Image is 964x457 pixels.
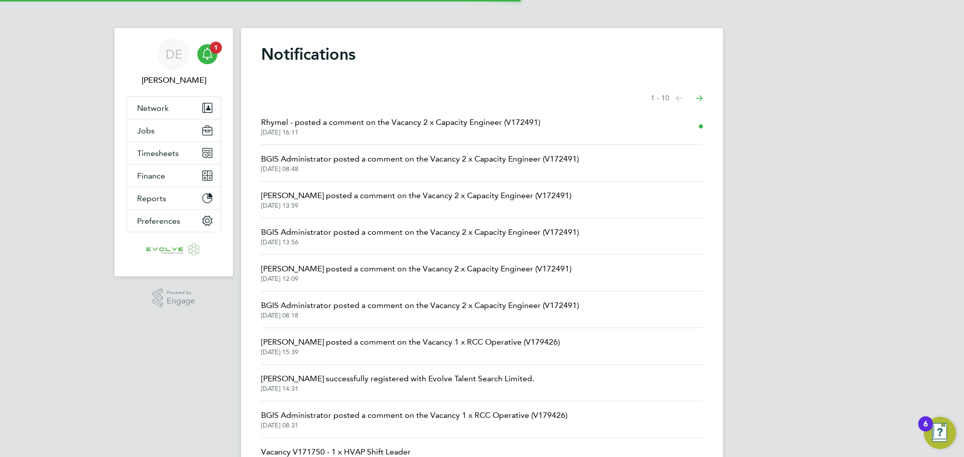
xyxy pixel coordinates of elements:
[261,373,534,385] span: [PERSON_NAME] successfully registered with Evolve Talent Search Limited.
[261,336,560,356] a: [PERSON_NAME] posted a comment on the Vacancy 1 x RCC Operative (V179426)[DATE] 15:39
[261,421,567,429] span: [DATE] 08:31
[261,373,534,393] a: [PERSON_NAME] successfully registered with Evolve Talent Search Limited.[DATE] 14:31
[261,190,571,210] a: [PERSON_NAME] posted a comment on the Vacancy 2 x Capacity Engineer (V172491)[DATE] 13:59
[167,297,195,306] span: Engage
[261,44,703,64] h1: Notifications
[127,142,220,164] button: Timesheets
[261,385,534,393] span: [DATE] 14:31
[261,409,567,421] span: BGIS Administrator posted a comment on the Vacancy 1 x RCC Operative (V179426)
[127,210,220,232] button: Preferences
[137,103,169,113] span: Network
[166,48,182,61] span: DE
[127,97,220,119] button: Network
[210,42,222,54] span: 1
[261,275,571,283] span: [DATE] 12:09
[127,119,220,141] button: Jobs
[651,88,703,108] nav: Select page of notifications list
[127,242,221,258] a: Go to home page
[261,226,579,246] a: BGIS Administrator posted a comment on the Vacancy 2 x Capacity Engineer (V172491)[DATE] 13:56
[261,165,579,173] span: [DATE] 08:48
[261,190,571,202] span: [PERSON_NAME] posted a comment on the Vacancy 2 x Capacity Engineer (V172491)
[261,263,571,283] a: [PERSON_NAME] posted a comment on the Vacancy 2 x Capacity Engineer (V172491)[DATE] 12:09
[261,336,560,348] span: [PERSON_NAME] posted a comment on the Vacancy 1 x RCC Operative (V179426)
[167,288,195,297] span: Powered by
[114,28,233,276] nav: Main navigation
[261,153,579,165] span: BGIS Administrator posted a comment on the Vacancy 2 x Capacity Engineer (V172491)
[137,126,155,135] span: Jobs
[127,165,220,187] button: Finance
[261,299,579,320] a: BGIS Administrator posted a comment on the Vacancy 2 x Capacity Engineer (V172491)[DATE] 08:18
[923,424,928,437] div: 6
[127,74,221,86] span: Dreece Edwards
[261,116,540,128] span: Rhymel - posted a comment on the Vacancy 2 x Capacity Engineer (V172491)
[261,226,579,238] span: BGIS Administrator posted a comment on the Vacancy 2 x Capacity Engineer (V172491)
[137,216,180,226] span: Preferences
[651,93,669,103] span: 1 - 10
[261,263,571,275] span: [PERSON_NAME] posted a comment on the Vacancy 2 x Capacity Engineer (V172491)
[261,128,540,136] span: [DATE] 16:11
[261,409,567,429] a: BGIS Administrator posted a comment on the Vacancy 1 x RCC Operative (V179426)[DATE] 08:31
[261,202,571,210] span: [DATE] 13:59
[127,187,220,209] button: Reports
[261,116,540,136] a: Rhymel - posted a comment on the Vacancy 2 x Capacity Engineer (V172491)[DATE] 16:11
[924,417,956,449] button: Open Resource Center, 6 new notifications
[197,38,217,70] a: 1
[153,288,195,308] a: Powered byEngage
[261,348,560,356] span: [DATE] 15:39
[137,171,165,181] span: Finance
[261,299,579,312] span: BGIS Administrator posted a comment on the Vacancy 2 x Capacity Engineer (V172491)
[146,242,201,258] img: evolve-talent-logo-retina.png
[261,312,579,320] span: [DATE] 08:18
[137,194,166,203] span: Reports
[261,238,579,246] span: [DATE] 13:56
[127,38,221,86] a: DE[PERSON_NAME]
[261,153,579,173] a: BGIS Administrator posted a comment on the Vacancy 2 x Capacity Engineer (V172491)[DATE] 08:48
[137,148,179,158] span: Timesheets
